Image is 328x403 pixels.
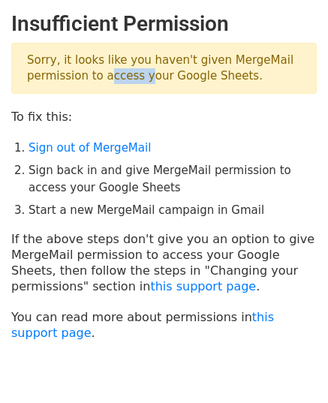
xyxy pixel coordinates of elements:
[11,43,317,94] p: Sorry, it looks like you haven't given MergeMail permission to access your Google Sheets.
[11,109,317,125] p: To fix this:
[150,279,256,293] a: this support page
[11,11,317,37] h2: Insufficient Permission
[29,202,317,219] li: Start a new MergeMail campaign in Gmail
[253,331,328,403] iframe: Chat Widget
[29,141,151,155] a: Sign out of MergeMail
[11,309,317,341] p: You can read more about permissions in .
[29,162,317,196] li: Sign back in and give MergeMail permission to access your Google Sheets
[11,310,274,340] a: this support page
[11,231,317,294] p: If the above steps don't give you an option to give MergeMail permission to access your Google Sh...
